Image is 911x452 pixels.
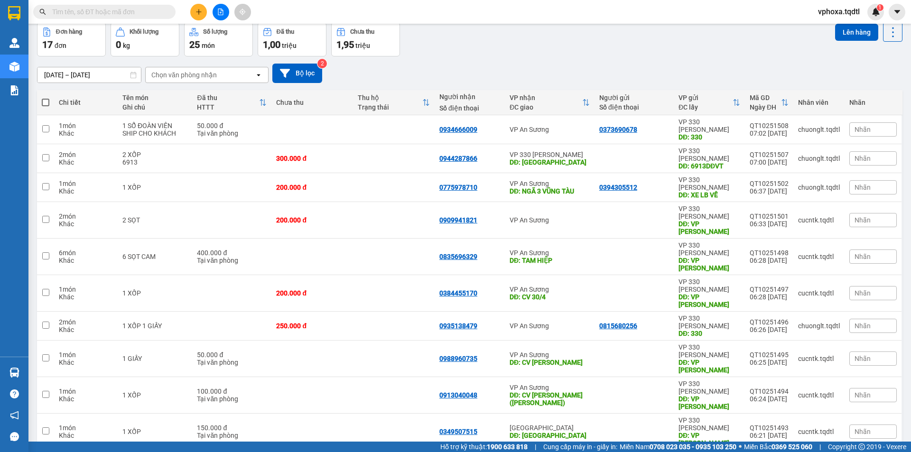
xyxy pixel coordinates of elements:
div: VP 330 [PERSON_NAME] [679,205,740,220]
div: Khác [59,395,113,403]
div: Đã thu [277,28,294,35]
div: Khác [59,359,113,366]
span: 1,00 [263,39,280,50]
strong: 0708 023 035 - 0935 103 250 [650,443,736,451]
div: VP An Sương [510,351,590,359]
div: Chưa thu [350,28,374,35]
span: Nhãn [855,126,871,133]
div: Khác [59,187,113,195]
div: DĐ: LỘC NINH [510,432,590,439]
div: Khối lượng [130,28,158,35]
div: 100.000 đ [197,387,267,395]
span: 25 [189,39,200,50]
div: Trạng thái [358,103,422,111]
div: Khác [59,326,113,333]
button: Lên hàng [835,24,878,41]
button: Khối lượng0kg [111,22,179,56]
div: DĐ: NGÃ 3 VŨNG TÀU [510,187,590,195]
sup: 2 [317,59,327,68]
div: Người gửi [599,94,669,101]
div: 200.000 đ [276,289,348,297]
span: | [819,442,821,452]
div: Chưa thu [276,99,348,106]
span: triệu [355,42,370,49]
span: Miền Bắc [744,442,812,452]
th: Toggle SortBy [353,90,435,115]
img: warehouse-icon [9,368,19,378]
div: 07:02 [DATE] [750,129,789,137]
span: Nhãn [855,184,871,191]
span: vphoxa.tqdtl [810,6,867,18]
div: 1 món [59,387,113,395]
span: plus [195,9,202,15]
sup: 1 [877,4,883,11]
div: DĐ: 330 [679,133,740,141]
button: file-add [213,4,229,20]
div: VP An Sương [510,384,590,391]
div: 1 món [59,286,113,293]
div: ĐC giao [510,103,582,111]
div: 1 SỔ ĐOÀN VIÊN [122,122,188,129]
div: Khác [59,293,113,301]
div: 400.000 đ [197,249,267,257]
div: 200.000 đ [276,184,348,191]
div: 2 món [59,212,113,220]
div: chuonglt.tqdtl [798,155,840,162]
div: SHIP CHO KHÁCH [122,129,188,137]
button: Chưa thu1,95 triệu [331,22,400,56]
span: Cung cấp máy in - giấy in: [543,442,617,452]
div: 1 XỐP [122,289,188,297]
div: DĐ: CV 30/4 [510,293,590,301]
span: Nhãn [855,155,871,162]
th: Toggle SortBy [505,90,595,115]
div: [GEOGRAPHIC_DATA] [510,424,590,432]
div: QT10251497 [750,286,789,293]
div: Tại văn phòng [197,257,267,264]
div: DĐ: VP LONG HƯNG [679,220,740,235]
div: Khác [59,432,113,439]
div: 1 GIẤY [122,355,188,362]
div: 0373690678 [599,126,637,133]
div: cucntk.tqdtl [798,428,840,435]
div: Tại văn phòng [197,359,267,366]
div: 1 món [59,180,113,187]
div: Đơn hàng [56,28,82,35]
img: logo-vxr [8,6,20,20]
div: VP 330 [PERSON_NAME] [679,380,740,395]
span: Miền Nam [620,442,736,452]
div: 0988960735 [439,355,477,362]
div: 1 XỐP [122,428,188,435]
div: HTTT [197,103,259,111]
div: Tại văn phòng [197,432,267,439]
span: Hỗ trợ kỹ thuật: [440,442,528,452]
div: 6 SỌT CAM [122,253,188,260]
div: VP An Sương [510,126,590,133]
span: 1 [878,4,882,11]
div: 06:24 [DATE] [750,395,789,403]
div: Tên món [122,94,188,101]
span: món [202,42,215,49]
div: VP 330 [PERSON_NAME] [510,151,590,158]
button: Đã thu1,00 triệu [258,22,326,56]
div: 0815680256 [599,322,637,330]
div: 06:25 [DATE] [750,359,789,366]
div: cucntk.tqdtl [798,216,840,224]
div: Số điện thoại [439,104,500,112]
div: chuonglt.tqdtl [798,184,840,191]
button: Số lượng25món [184,22,253,56]
div: VP 330 [PERSON_NAME] [679,343,740,359]
div: cucntk.tqdtl [798,391,840,399]
th: Toggle SortBy [192,90,271,115]
button: plus [190,4,207,20]
span: Nhãn [855,391,871,399]
div: QT10251496 [750,318,789,326]
div: VP 330 [PERSON_NAME] [679,176,740,191]
div: 6913 [122,158,188,166]
div: QT10251501 [750,212,789,220]
div: DĐ: TAM HIỆP [510,257,590,264]
div: 06:28 [DATE] [750,293,789,301]
div: 2 món [59,151,113,158]
div: 2 XỐP [122,151,188,158]
div: VP 330 [PERSON_NAME] [679,416,740,432]
div: DĐ: VP LONG HƯNG [679,395,740,410]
